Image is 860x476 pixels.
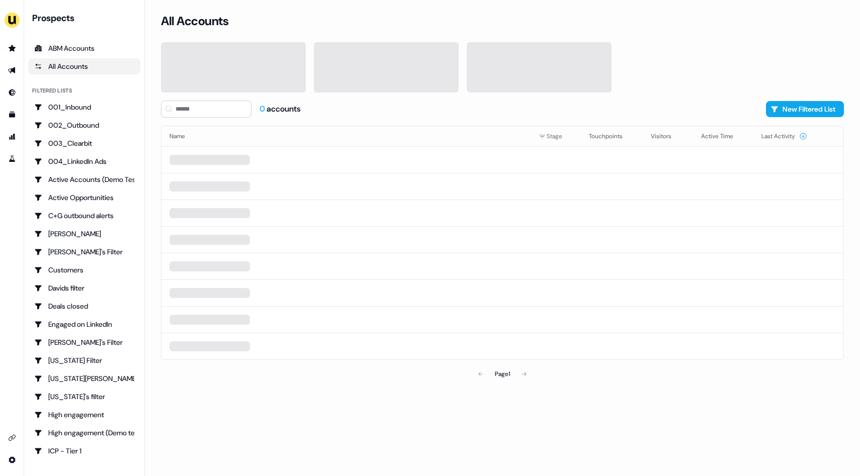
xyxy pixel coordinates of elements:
[34,283,134,293] div: Davids filter
[28,135,140,151] a: Go to 003_Clearbit
[761,127,807,145] button: Last Activity
[34,138,134,148] div: 003_Clearbit
[34,61,134,71] div: All Accounts
[28,226,140,242] a: Go to Charlotte Stone
[161,126,531,146] th: Name
[34,174,134,184] div: Active Accounts (Demo Test)
[34,337,134,347] div: [PERSON_NAME]'s Filter
[32,86,72,95] div: Filtered lists
[34,464,134,474] div: ICP - Tier 2
[28,407,140,423] a: Go to High engagement
[28,244,140,260] a: Go to Charlotte's Filter
[260,104,301,115] div: accounts
[4,430,20,446] a: Go to integrations
[28,58,140,74] a: All accounts
[34,247,134,257] div: [PERSON_NAME]'s Filter
[28,262,140,278] a: Go to Customers
[28,153,140,169] a: Go to 004_LinkedIn Ads
[28,280,140,296] a: Go to Davids filter
[34,373,134,384] div: [US_STATE][PERSON_NAME]
[34,193,134,203] div: Active Opportunities
[701,127,745,145] button: Active Time
[28,352,140,368] a: Go to Georgia Filter
[4,84,20,101] a: Go to Inbound
[28,370,140,387] a: Go to Georgia Slack
[34,446,134,456] div: ICP - Tier 1
[28,443,140,459] a: Go to ICP - Tier 1
[4,151,20,167] a: Go to experiments
[34,265,134,275] div: Customers
[161,14,228,29] h3: All Accounts
[28,389,140,405] a: Go to Georgia's filter
[34,319,134,329] div: Engaged on LinkedIn
[766,101,844,117] button: New Filtered List
[4,40,20,56] a: Go to prospects
[4,129,20,145] a: Go to attribution
[260,104,267,114] span: 0
[34,102,134,112] div: 001_Inbound
[28,171,140,187] a: Go to Active Accounts (Demo Test)
[34,120,134,130] div: 002_Outbound
[4,62,20,78] a: Go to outbound experience
[28,298,140,314] a: Go to Deals closed
[4,107,20,123] a: Go to templates
[28,99,140,115] a: Go to 001_Inbound
[32,12,140,24] div: Prospects
[4,452,20,468] a: Go to integrations
[651,127,683,145] button: Visitors
[34,229,134,239] div: [PERSON_NAME]
[34,301,134,311] div: Deals closed
[34,410,134,420] div: High engagement
[28,334,140,350] a: Go to Geneviève's Filter
[28,40,140,56] a: ABM Accounts
[589,127,635,145] button: Touchpoints
[34,43,134,53] div: ABM Accounts
[28,425,140,441] a: Go to High engagement (Demo testing)
[539,131,573,141] div: Stage
[28,208,140,224] a: Go to C+G outbound alerts
[34,156,134,166] div: 004_LinkedIn Ads
[34,211,134,221] div: C+G outbound alerts
[34,428,134,438] div: High engagement (Demo testing)
[28,117,140,133] a: Go to 002_Outbound
[495,369,510,379] div: Page 1
[34,355,134,365] div: [US_STATE] Filter
[28,189,140,206] a: Go to Active Opportunities
[34,392,134,402] div: [US_STATE]'s filter
[28,316,140,332] a: Go to Engaged on LinkedIn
